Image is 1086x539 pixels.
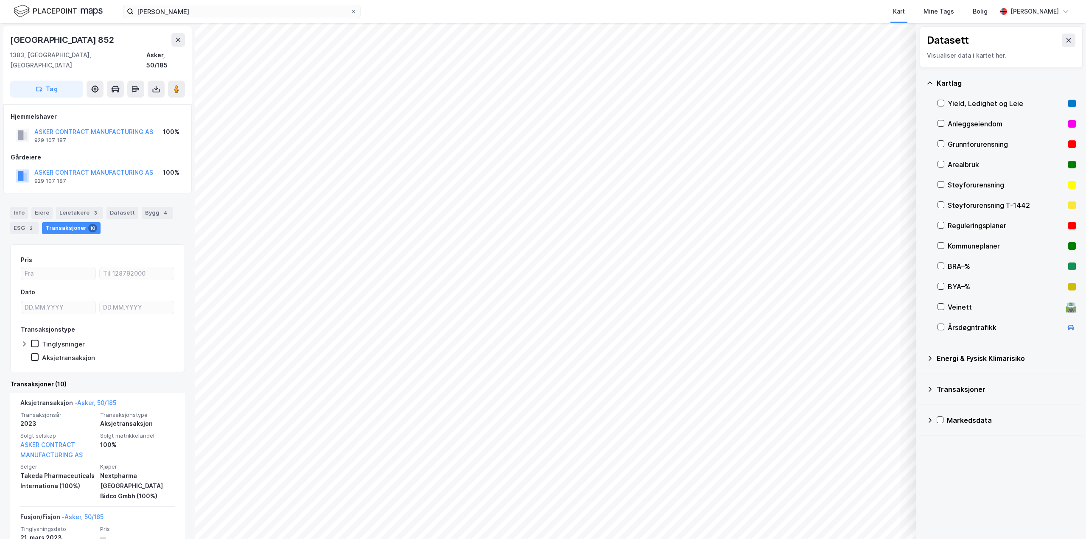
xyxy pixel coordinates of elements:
a: ASKER CONTRACT MANUFACTURING AS [20,441,83,458]
div: Leietakere [56,207,103,219]
div: Bolig [973,6,988,17]
div: 10 [88,224,97,232]
div: Kommuneplaner [948,241,1065,251]
div: Asker, 50/185 [146,50,185,70]
div: Grunnforurensning [948,139,1065,149]
div: Visualiser data i kartet her. [927,50,1075,61]
span: Solgt matrikkelandel [100,432,175,439]
div: Energi & Fysisk Klimarisiko [937,353,1076,363]
div: Transaksjoner [937,384,1076,394]
div: Pris [21,255,32,265]
div: BRA–% [948,261,1065,271]
div: [GEOGRAPHIC_DATA] 852 [10,33,116,47]
div: Nextpharma [GEOGRAPHIC_DATA] Bidco Gmbh (100%) [100,471,175,501]
div: Takeda Pharmaceuticals Internationa (100%) [20,471,95,491]
div: Aksjetransaksjon [100,419,175,429]
div: Kart [893,6,905,17]
div: Mine Tags [924,6,954,17]
input: Søk på adresse, matrikkel, gårdeiere, leietakere eller personer [134,5,350,18]
span: Solgt selskap [20,432,95,439]
span: Selger [20,463,95,470]
div: Reguleringsplaner [948,221,1065,231]
input: Fra [21,267,95,280]
div: Transaksjoner [42,222,101,234]
input: Til 128792000 [100,267,174,280]
div: Aksjetransaksjon - [20,398,116,411]
span: Tinglysningsdato [20,525,95,533]
div: Hjemmelshaver [11,112,185,122]
div: 929 107 187 [34,137,66,144]
div: Veinett [948,302,1062,312]
img: logo.f888ab2527a4732fd821a326f86c7f29.svg [14,4,103,19]
div: Fusjon/Fisjon - [20,512,104,525]
div: 100% [163,127,179,137]
a: Asker, 50/185 [64,513,104,520]
div: Tinglysninger [42,340,85,348]
div: 🛣️ [1065,302,1077,313]
div: Transaksjonstype [21,324,75,335]
div: 2 [27,224,35,232]
div: Markedsdata [947,415,1076,425]
div: Dato [21,287,35,297]
div: 4 [161,209,170,217]
div: Støyforurensning [948,180,1065,190]
div: Transaksjoner (10) [10,379,185,389]
a: Asker, 50/185 [77,399,116,406]
div: Yield, Ledighet og Leie [948,98,1065,109]
div: Anleggseiendom [948,119,1065,129]
div: [PERSON_NAME] [1010,6,1059,17]
div: ESG [10,222,39,234]
div: Kartlag [937,78,1076,88]
div: Datasett [106,207,138,219]
span: Pris [100,525,175,533]
div: Info [10,207,28,219]
div: Aksjetransaksjon [42,354,95,362]
span: Transaksjonstype [100,411,175,419]
div: Årsdøgntrafikk [948,322,1062,332]
div: Bygg [142,207,173,219]
div: 929 107 187 [34,178,66,184]
button: Tag [10,81,83,98]
input: DD.MM.YYYY [100,301,174,314]
div: 3 [91,209,100,217]
div: Eiere [31,207,53,219]
div: Gårdeiere [11,152,185,162]
div: Arealbruk [948,159,1065,170]
iframe: Chat Widget [1044,498,1086,539]
input: DD.MM.YYYY [21,301,95,314]
div: Støyforurensning T-1442 [948,200,1065,210]
div: 100% [163,168,179,178]
span: Kjøper [100,463,175,470]
span: Transaksjonsår [20,411,95,419]
div: 2023 [20,419,95,429]
div: 1383, [GEOGRAPHIC_DATA], [GEOGRAPHIC_DATA] [10,50,146,70]
div: 100% [100,440,175,450]
div: BYA–% [948,282,1065,292]
div: Datasett [927,34,969,47]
